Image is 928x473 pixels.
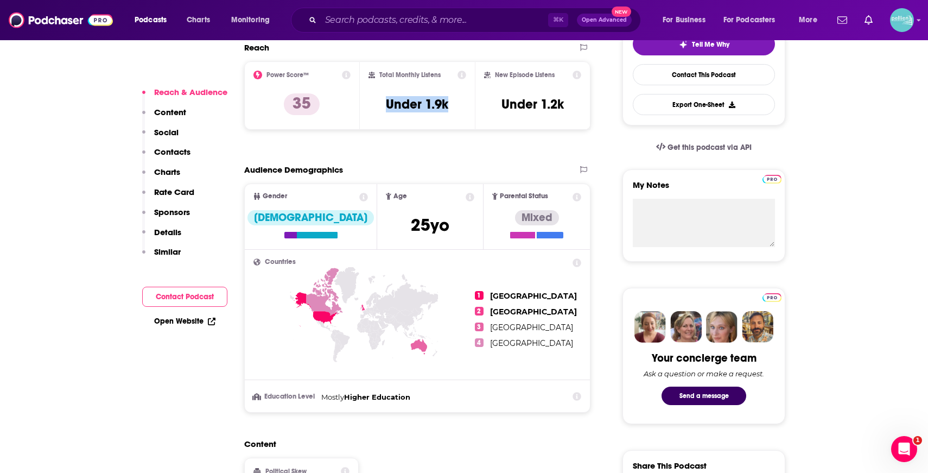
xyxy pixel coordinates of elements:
div: Mixed [515,210,559,225]
label: My Notes [633,180,775,199]
a: Show notifications dropdown [833,11,851,29]
button: Send a message [662,387,746,405]
h3: Education Level [253,393,317,400]
a: Show notifications dropdown [860,11,877,29]
button: Show profile menu [890,8,914,32]
span: 2 [475,307,484,316]
button: open menu [224,11,284,29]
span: Get this podcast via API [668,143,752,152]
span: Countries [265,258,296,266]
img: Jon Profile [742,311,773,343]
button: Social [142,127,179,147]
button: Details [142,227,181,247]
span: Monitoring [231,12,270,28]
button: Contacts [142,147,190,167]
span: 4 [475,338,484,347]
span: 3 [475,323,484,331]
span: Age [393,193,407,200]
span: [GEOGRAPHIC_DATA] [490,307,577,317]
span: Logged in as JessicaPellien [890,8,914,32]
p: 35 [284,93,320,115]
span: Tell Me Why [692,40,729,49]
button: Open AdvancedNew [577,14,632,27]
span: 1 [913,436,922,445]
h2: Power Score™ [266,71,309,79]
a: Contact This Podcast [633,64,775,85]
button: Export One-Sheet [633,94,775,115]
span: Gender [263,193,287,200]
button: open menu [655,11,719,29]
iframe: Intercom live chat [891,436,917,462]
span: Mostly [321,393,344,401]
h3: Under 1.2k [501,96,564,112]
span: New [612,7,631,17]
button: open menu [716,11,791,29]
h2: New Episode Listens [495,71,555,79]
div: Ask a question or make a request. [644,369,764,378]
span: ⌘ K [548,13,568,27]
p: Sponsors [154,207,190,217]
p: Charts [154,167,180,177]
p: Details [154,227,181,237]
button: open menu [791,11,831,29]
span: [GEOGRAPHIC_DATA] [490,338,573,348]
h2: Content [244,439,582,449]
div: Search podcasts, credits, & more... [301,8,651,33]
h2: Audience Demographics [244,165,343,175]
span: 25 yo [411,215,449,236]
span: Charts [187,12,210,28]
a: Get this podcast via API [647,134,760,161]
button: Rate Card [142,187,194,207]
span: [GEOGRAPHIC_DATA] [490,291,577,301]
span: For Business [663,12,705,28]
span: Podcasts [135,12,167,28]
img: tell me why sparkle [679,40,688,49]
span: [GEOGRAPHIC_DATA] [490,323,573,332]
img: Barbara Profile [670,311,702,343]
button: Reach & Audience [142,87,227,107]
button: open menu [127,11,181,29]
h2: Total Monthly Listens [379,71,441,79]
a: Open Website [154,317,215,326]
img: Podchaser Pro [762,293,781,302]
button: Charts [142,167,180,187]
span: More [799,12,817,28]
h3: Under 1.9k [386,96,448,112]
div: [DEMOGRAPHIC_DATA] [247,210,374,225]
p: Content [154,107,186,117]
a: Charts [180,11,217,29]
span: Open Advanced [582,17,627,23]
span: 1 [475,291,484,300]
button: Sponsors [142,207,190,227]
h3: Share This Podcast [633,461,707,471]
img: User Profile [890,8,914,32]
p: Similar [154,247,181,257]
button: Similar [142,247,181,267]
input: Search podcasts, credits, & more... [321,11,548,29]
p: Contacts [154,147,190,157]
p: Rate Card [154,187,194,197]
span: Parental Status [500,193,548,200]
a: Pro website [762,292,781,302]
p: Social [154,127,179,137]
span: For Podcasters [723,12,776,28]
button: Contact Podcast [142,287,227,307]
h2: Reach [244,42,269,53]
img: Jules Profile [706,311,738,343]
p: Reach & Audience [154,87,227,97]
a: Pro website [762,173,781,184]
span: Higher Education [344,393,410,401]
button: Content [142,107,186,127]
img: Sydney Profile [634,311,666,343]
div: Your concierge team [652,351,757,365]
img: Podchaser Pro [762,175,781,184]
button: tell me why sparkleTell Me Why [633,33,775,55]
img: Podchaser - Follow, Share and Rate Podcasts [9,10,113,30]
